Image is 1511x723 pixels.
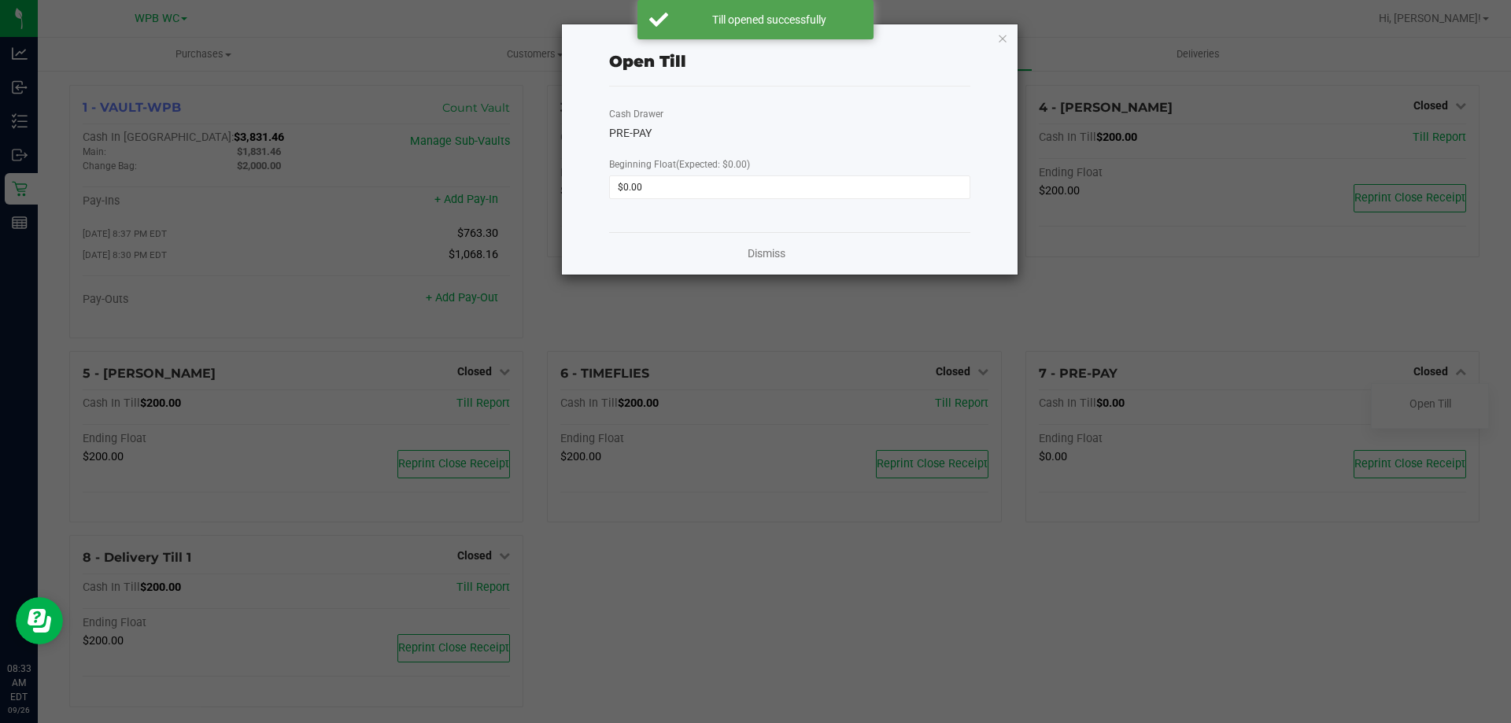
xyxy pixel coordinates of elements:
[676,159,750,170] span: (Expected: $0.00)
[609,50,686,73] div: Open Till
[609,159,750,170] span: Beginning Float
[609,125,970,142] div: PRE-PAY
[748,245,785,262] a: Dismiss
[16,597,63,644] iframe: Resource center
[677,12,862,28] div: Till opened successfully
[609,107,663,121] label: Cash Drawer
